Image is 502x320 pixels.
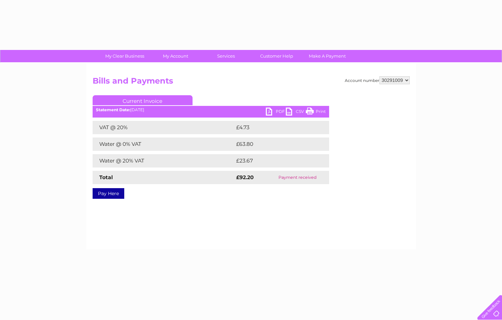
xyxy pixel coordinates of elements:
[266,171,329,184] td: Payment received
[306,108,326,117] a: Print
[99,174,113,180] strong: Total
[286,108,306,117] a: CSV
[93,95,193,105] a: Current Invoice
[235,121,313,134] td: £4.73
[236,174,254,180] strong: £92.20
[93,154,235,167] td: Water @ 20% VAT
[96,107,130,112] b: Statement Date:
[93,76,410,89] h2: Bills and Payments
[235,138,316,151] td: £63.80
[345,76,410,84] div: Account number
[93,108,329,112] div: [DATE]
[300,50,355,62] a: Make A Payment
[249,50,304,62] a: Customer Help
[148,50,203,62] a: My Account
[93,188,124,199] a: Pay Here
[199,50,253,62] a: Services
[93,121,235,134] td: VAT @ 20%
[93,138,235,151] td: Water @ 0% VAT
[235,154,315,167] td: £23.67
[266,108,286,117] a: PDF
[97,50,152,62] a: My Clear Business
